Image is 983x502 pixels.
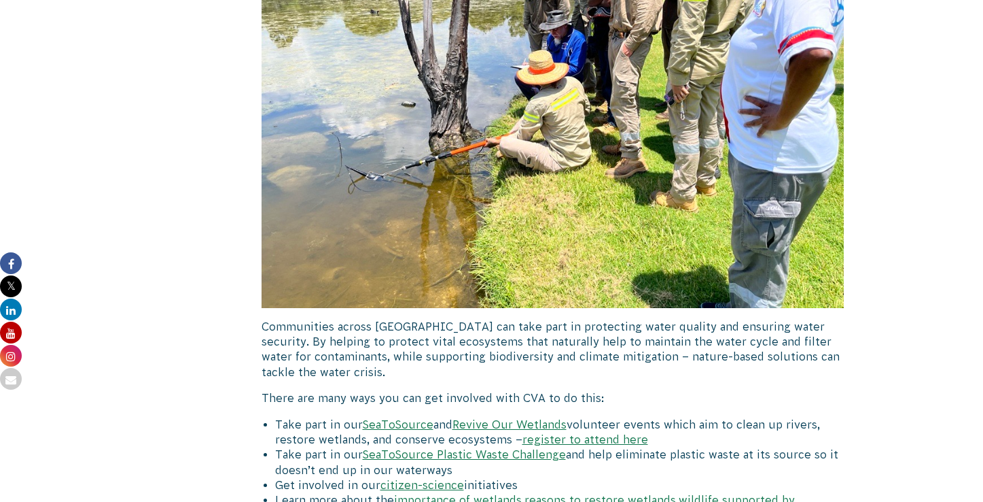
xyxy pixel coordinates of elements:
li: Take part in our and volunteer events which aim to clean up rivers, restore wetlands, and conserv... [275,417,844,448]
li: Take part in our and help eliminate plastic waste at its source so it doesn’t end up in our water... [275,447,844,478]
a: SeaToSource [363,418,433,431]
li: Get involved in our initiatives [275,478,844,492]
p: There are many ways you can get involved with CVA to do this: [262,390,844,405]
p: Communities across [GEOGRAPHIC_DATA] can take part in protecting water quality and ensuring water... [262,319,844,380]
a: Revive Our Wetlands [452,418,567,431]
a: citizen-science [380,479,464,491]
a: SeaToSource Plastic Waste Challenge [363,448,566,461]
a: register to attend here [522,433,648,446]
